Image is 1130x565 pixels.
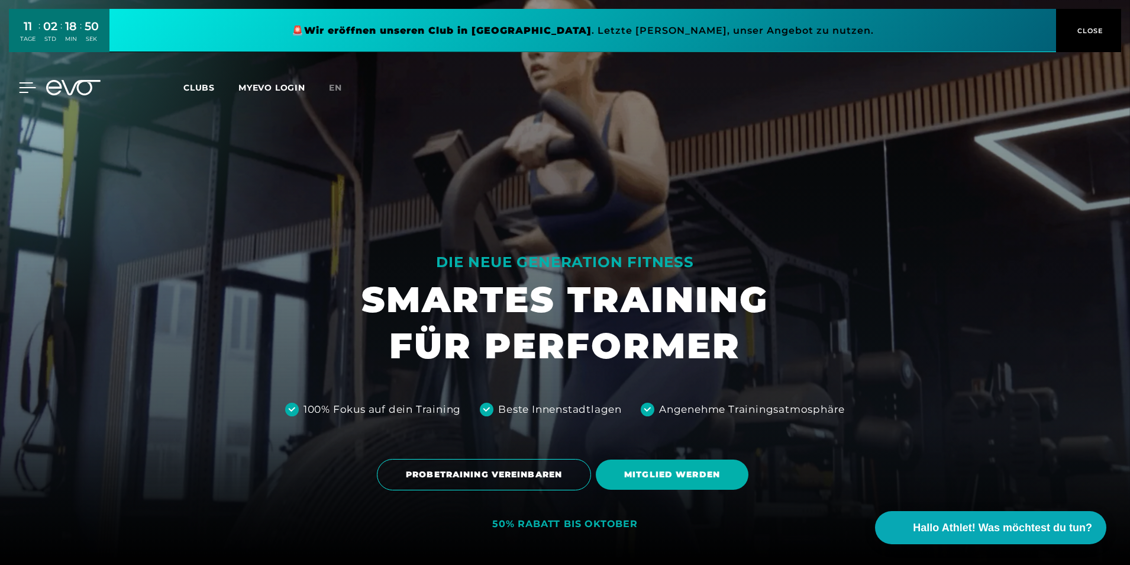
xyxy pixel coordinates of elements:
[65,18,77,35] div: 18
[238,82,305,93] a: MYEVO LOGIN
[1056,9,1121,52] button: CLOSE
[20,35,35,43] div: TAGE
[596,451,753,499] a: MITGLIED WERDEN
[80,19,82,50] div: :
[498,402,622,418] div: Beste Innenstadtlagen
[913,520,1092,536] span: Hallo Athlet! Was möchtest du tun?
[85,18,99,35] div: 50
[183,82,238,93] a: Clubs
[659,402,845,418] div: Angenehme Trainingsatmosphäre
[85,35,99,43] div: SEK
[43,35,57,43] div: STD
[492,518,638,531] div: 50% RABATT BIS OKTOBER
[406,468,562,481] span: PROBETRAINING VEREINBAREN
[183,82,215,93] span: Clubs
[329,82,342,93] span: en
[329,81,356,95] a: en
[43,18,57,35] div: 02
[304,402,461,418] div: 100% Fokus auf dein Training
[624,468,720,481] span: MITGLIED WERDEN
[875,511,1106,544] button: Hallo Athlet! Was möchtest du tun?
[1074,25,1103,36] span: CLOSE
[20,18,35,35] div: 11
[38,19,40,50] div: :
[377,450,596,499] a: PROBETRAINING VEREINBAREN
[65,35,77,43] div: MIN
[361,277,769,369] h1: SMARTES TRAINING FÜR PERFORMER
[60,19,62,50] div: :
[361,253,769,272] div: DIE NEUE GENERATION FITNESS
